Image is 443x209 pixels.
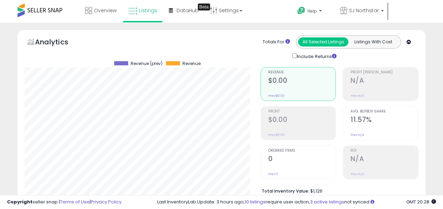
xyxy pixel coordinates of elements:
span: Overview [94,7,117,14]
small: Prev: $0.00 [268,133,285,137]
h2: $0.00 [268,77,336,86]
span: SJ Northstar [349,7,379,14]
span: Ordered Items [268,149,336,153]
span: Profit [PERSON_NAME] [351,71,418,74]
span: Help [307,8,317,14]
div: seller snap | | [7,199,122,206]
a: Privacy Policy [91,199,122,205]
span: Listings [139,7,157,14]
small: Prev: N/A [351,172,364,176]
div: Totals For [263,39,290,45]
div: Last InventoryLab Update: 3 hours ago, require user action, not synced. [157,199,436,206]
button: Listings With Cost [348,37,399,46]
span: Revenue (prev) [131,61,162,66]
small: Prev: 0 [268,172,278,176]
a: 3 active listings [310,199,344,205]
h2: N/A [351,77,418,86]
small: Prev: N/A [351,94,364,98]
button: All Selected Listings [298,37,348,46]
span: DataHub [176,7,199,14]
h2: 0 [268,155,336,164]
a: 10 listings [245,199,265,205]
div: Include Returns [287,52,345,60]
a: Help [292,1,334,23]
span: ROI [351,149,418,153]
span: 2025-09-8 20:28 GMT [406,199,436,205]
small: Prev: N/A [351,133,364,137]
span: Revenue [268,71,336,74]
span: Revenue [182,61,201,66]
b: Total Inventory Value: [262,188,309,194]
h2: $0.00 [268,116,336,125]
h5: Analytics [35,37,82,49]
li: $1,126 [262,186,413,195]
div: Tooltip anchor [198,3,210,10]
h2: N/A [351,155,418,164]
a: Terms of Use [60,199,90,205]
span: Avg. Buybox Share [351,110,418,114]
h2: 11.57% [351,116,418,125]
strong: Copyright [7,199,33,205]
span: Profit [268,110,336,114]
i: Get Help [297,6,306,15]
small: Prev: $0.00 [268,94,285,98]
